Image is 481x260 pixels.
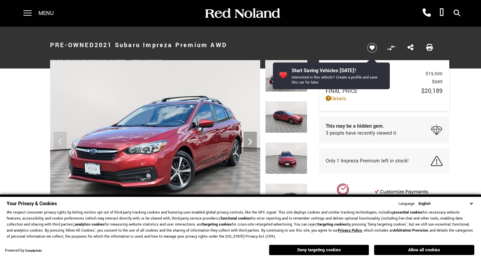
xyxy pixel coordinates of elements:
[326,123,397,130] span: This may be a hidden gem.
[50,58,57,63] span: VIN:
[326,79,443,85] a: Dealer Handling $689
[132,58,144,63] span: Stock:
[244,132,257,152] div: Next
[326,130,397,137] span: 3 people have recently viewed it.
[417,201,474,207] select: Language Select
[432,79,443,85] span: $689
[393,210,423,215] strong: essential cookies
[386,43,396,53] button: Compare vehicle
[326,87,443,95] a: Final Price $20,189
[421,87,443,95] span: $20,189
[326,71,426,77] span: Red [PERSON_NAME]
[7,210,474,240] p: We respect consumer privacy rights by letting visitors opt out of third-party tracking cookies an...
[50,60,260,218] img: Used 2021 Red Subaru Premium image 1
[7,200,57,207] span: Your Privacy & Cookies
[426,71,443,77] span: $19,500
[203,222,232,227] strong: targeting cookies
[326,157,409,164] span: Only 1 Impreza Premium left in stock!
[326,87,421,95] span: Final Price
[204,8,281,19] img: Red Noland Auto Group
[326,79,432,85] span: Dealer Handling
[220,216,251,221] strong: functional cookies
[265,142,307,174] img: Used 2021 Red Subaru Premium image 3
[393,228,428,233] strong: Arbitration Provision
[25,249,42,253] a: ComplyAuto
[398,202,416,206] div: Language:
[326,71,443,77] a: Red [PERSON_NAME] $19,500
[365,42,379,53] button: Save vehicle
[265,60,307,92] img: Used 2021 Red Subaru Premium image 1
[374,245,474,255] button: Allow all cookies
[269,245,369,255] button: Deny targeting cookies
[75,222,105,227] strong: analytics cookies
[265,183,307,215] img: Used 2021 Red Subaru Premium image 4
[57,58,125,63] span: [US_VEHICLE_IDENTIFICATION_NUMBER]
[408,43,414,52] a: Share this Pre-Owned 2021 Subaru Impreza Premium AWD
[265,101,307,133] img: Used 2021 Red Subaru Premium image 2
[50,41,95,49] strong: Pre-Owned
[426,43,433,52] a: Print this Pre-Owned 2021 Subaru Impreza Premium AWD
[326,95,443,102] a: Details
[50,32,356,58] h1: 2021 Subaru Impreza Premium AWD
[144,58,163,63] span: UC709207A
[318,222,347,227] strong: targeting cookies
[338,228,362,233] a: Privacy Policy
[5,249,42,253] div: Powered by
